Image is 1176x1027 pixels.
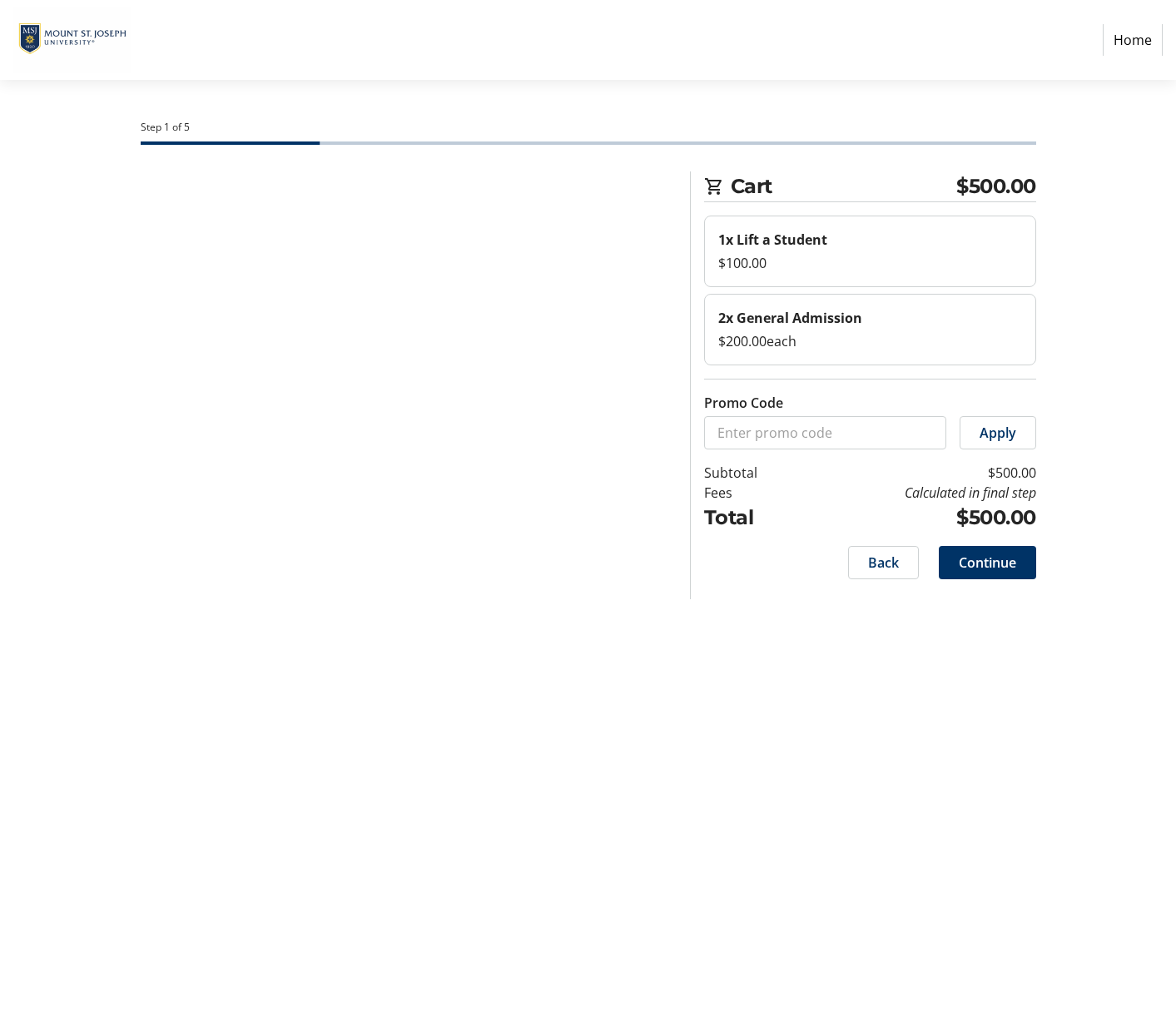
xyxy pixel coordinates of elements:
td: Fees [704,483,800,503]
span: Continue [959,553,1016,573]
button: Continue [939,546,1036,579]
label: Promo Code [704,393,783,413]
td: Subtotal [704,463,800,483]
input: Enter promo code [704,416,946,449]
td: $500.00 [800,463,1036,483]
td: Total [704,503,800,533]
strong: 2x General Admission [718,309,862,327]
a: Home [1103,24,1163,56]
strong: 1x Lift a Student [718,231,827,249]
button: Back [848,546,919,579]
div: $100.00 [718,253,1022,273]
td: Calculated in final step [800,483,1036,503]
img: Mount St. Joseph University's Logo [13,7,131,73]
button: Apply [960,416,1036,449]
span: $500.00 [956,171,1036,201]
div: Step 1 of 5 [141,120,1036,135]
td: $500.00 [800,503,1036,533]
div: $200.00 each [718,331,1022,351]
span: Apply [980,423,1016,443]
span: Back [868,553,899,573]
span: Cart [731,171,957,201]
